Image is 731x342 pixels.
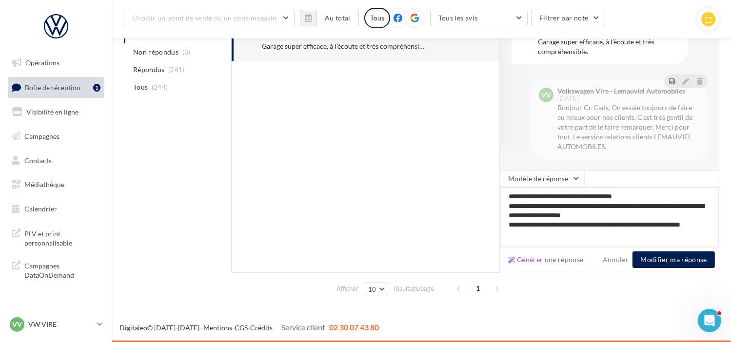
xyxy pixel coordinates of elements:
[132,14,277,22] span: Choisir un point de vente ou un code magasin
[25,83,80,91] span: Boîte de réception
[300,10,359,26] button: Au total
[182,48,191,56] span: (3)
[557,95,579,102] span: [DATE]
[531,10,605,26] button: Filtrer par note
[329,323,379,332] span: 02 30 07 43 80
[250,323,273,332] a: Crédits
[6,53,106,73] a: Opérations
[599,254,632,266] button: Annuler
[281,323,325,332] span: Service client
[28,320,93,329] p: VW VIRE
[24,156,52,164] span: Contacts
[394,284,434,293] span: résultats/page
[8,315,104,334] a: VV VW VIRE
[6,126,106,147] a: Campagnes
[557,88,685,95] div: Volkswagen Vire - Lemauviel Automobiles
[632,251,715,268] button: Modifier ma réponse
[24,259,100,280] span: Campagnes DataOnDemand
[262,41,428,51] div: Garage super efficace, à l’écoute et très compréhensible.
[364,8,390,28] div: Tous
[541,90,551,100] span: VV
[557,103,700,152] div: Bonjour Cc Cads, On essaie toujours de faire au mieux pour nos clients. C'est très gentil de votr...
[24,205,57,213] span: Calendrier
[6,255,106,284] a: Campagnes DataOnDemand
[133,82,148,92] span: Tous
[93,84,100,92] div: 1
[152,83,168,91] span: (244)
[25,58,59,67] span: Opérations
[203,323,232,332] a: Mentions
[470,281,486,296] span: 1
[6,151,106,171] a: Contacts
[235,323,248,332] a: CGS
[6,174,106,195] a: Médiathèque
[24,227,100,248] span: PLV et print personnalisable
[24,132,59,140] span: Campagnes
[368,285,376,293] span: 10
[26,108,79,116] span: Visibilité en ligne
[168,66,185,74] span: (241)
[698,309,721,332] iframe: Intercom live chat
[316,10,359,26] button: Au total
[6,199,106,219] a: Calendrier
[430,10,528,26] button: Tous les avis
[438,14,478,22] span: Tous les avis
[500,171,585,187] button: Modèle de réponse
[12,320,22,329] span: VV
[119,323,147,332] a: Digitaleo
[119,323,379,332] span: © [DATE]-[DATE] - - -
[6,77,106,98] a: Boîte de réception1
[24,180,64,189] span: Médiathèque
[538,37,680,57] div: Garage super efficace, à l’écoute et très compréhensible.
[133,65,165,75] span: Répondus
[504,254,588,266] button: Générer une réponse
[124,10,295,26] button: Choisir un point de vente ou un code magasin
[6,102,106,122] a: Visibilité en ligne
[336,284,358,293] span: Afficher
[364,283,389,296] button: 10
[6,223,106,252] a: PLV et print personnalisable
[133,47,178,57] span: Non répondus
